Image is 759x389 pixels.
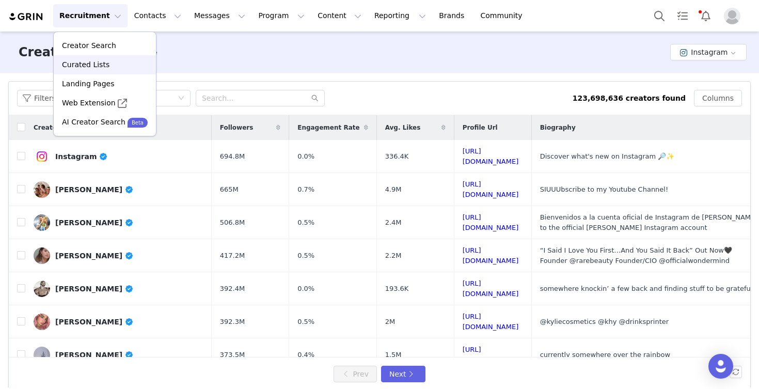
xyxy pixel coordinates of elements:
img: v2 [34,247,50,264]
span: 2M [385,317,396,327]
h3: Creator Search [19,43,123,61]
span: Profile Url [463,123,498,132]
img: placeholder-profile.jpg [724,8,740,24]
a: [PERSON_NAME] [34,314,203,330]
a: [URL][DOMAIN_NAME] [463,313,519,331]
button: Prev [334,366,377,382]
div: [PERSON_NAME] [55,285,134,293]
img: v2 [34,181,50,198]
span: 373.5M [220,350,245,360]
img: v2 [34,214,50,231]
span: 665M [220,184,239,195]
span: 392.4M [220,284,245,294]
button: Content [311,4,368,27]
span: 417.2M [220,251,245,261]
button: Instagram [670,44,747,60]
div: Open Intercom Messenger [708,354,733,379]
div: [PERSON_NAME] [55,351,134,359]
button: Messages [188,4,251,27]
p: AI Creator Search [62,117,125,128]
button: Reporting [368,4,432,27]
span: Discover what's new on Instagram 🔎✨ [540,152,675,160]
input: Search... [196,90,325,106]
span: 0.5% [297,251,314,261]
a: [URL][DOMAIN_NAME] [463,213,519,231]
a: [PERSON_NAME] [34,347,203,363]
button: Recruitment [53,4,128,27]
span: 506.8M [220,217,245,228]
div: [PERSON_NAME] [55,219,134,227]
p: Landing Pages [62,79,114,89]
div: [PERSON_NAME] [55,185,134,194]
button: Notifications [694,4,717,27]
a: [PERSON_NAME] [34,281,203,297]
div: [PERSON_NAME] [55,252,134,260]
span: currently somewhere over the rainbow [540,351,670,359]
span: 0.0% [297,284,314,294]
span: @kyliecosmetics @khy @drinksprinter [540,318,669,325]
a: [URL][DOMAIN_NAME] [463,346,519,364]
span: Biography [540,123,576,132]
button: Next [381,366,425,382]
i: icon: down [178,95,184,102]
a: [PERSON_NAME] [34,181,203,198]
a: [URL][DOMAIN_NAME] [463,246,519,264]
a: Tasks [671,4,694,27]
button: Filters [17,90,62,106]
span: 0.4% [297,350,314,360]
span: 2.2M [385,251,402,261]
span: 193.6K [385,284,409,294]
p: Curated Lists [62,59,109,70]
span: 1.5M [385,350,402,360]
a: [URL][DOMAIN_NAME] [463,180,519,198]
span: SIUUUbscribe to my Youtube Channel! [540,185,669,193]
button: Search [648,4,671,27]
a: [PERSON_NAME] [34,247,203,264]
span: 0.5% [297,217,314,228]
span: 392.3M [220,317,245,327]
img: v2 [34,314,50,330]
button: Program [252,4,311,27]
span: 0.0% [297,151,314,162]
span: 0.5% [297,317,314,327]
button: Columns [694,90,742,106]
span: 336.4K [385,151,409,162]
span: 2.4M [385,217,402,228]
p: Creator Search [62,40,116,51]
span: Creator [34,123,60,132]
a: Instagram [34,148,203,165]
button: Profile [718,8,751,24]
span: 4.9M [385,184,402,195]
img: v2 [34,281,50,297]
button: Contacts [128,4,187,27]
a: [URL][DOMAIN_NAME] [463,279,519,298]
a: Brands [433,4,473,27]
span: Followers [220,123,254,132]
p: Web Extension [62,98,116,108]
span: “I Said I Love You First…And You Said It Back” Out Now🖤 Founder @rarebeauty Founder/CIO @official... [540,246,732,264]
i: icon: search [311,95,319,102]
span: 694.8M [220,151,245,162]
a: Community [475,4,533,27]
div: [PERSON_NAME] [55,318,134,326]
a: [PERSON_NAME] [34,214,203,231]
p: Beta [132,119,144,127]
div: 123,698,636 creators found [573,93,686,104]
a: [URL][DOMAIN_NAME] [463,147,519,165]
span: 0.7% [297,184,314,195]
div: Instagram [55,152,108,161]
span: Engagement Rate [297,123,359,132]
img: v2 [34,347,50,363]
span: Avg. Likes [385,123,421,132]
img: grin logo [8,12,44,22]
img: v2 [34,148,50,165]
